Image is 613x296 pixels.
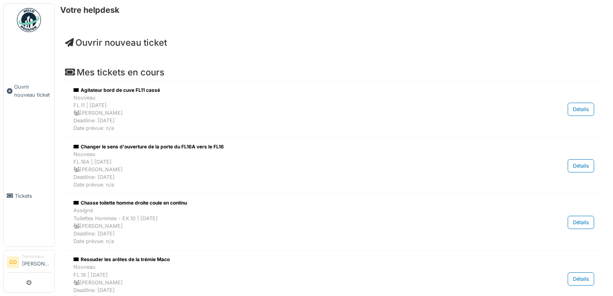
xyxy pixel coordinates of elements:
[22,253,51,260] div: Demandeur
[71,197,596,247] a: Chasse toilette homme droite coule en continu AssignéToilettes Hommes - EX.10 | [DATE] [PERSON_NA...
[15,192,51,200] span: Tickets
[65,67,603,77] h4: Mes tickets en cours
[73,207,511,245] div: Assigné Toilettes Hommes - EX.10 | [DATE] [PERSON_NAME] Deadline: [DATE] Date prévue: n/a
[60,5,120,15] h6: Votre helpdesk
[71,141,596,191] a: Changer le sens d'ouverture de la porte du FL16A vers le FL16 NouveauFL.16A | [DATE] [PERSON_NAME...
[73,199,511,207] div: Chasse toilette homme droite coule en continu
[73,87,511,94] div: Agitateur bord de cuve FL11 cassé
[22,253,51,271] li: [PERSON_NAME]
[71,85,596,134] a: Agitateur bord de cuve FL11 cassé NouveauFL.11 | [DATE] [PERSON_NAME]Deadline: [DATE]Date prévue:...
[73,143,511,150] div: Changer le sens d'ouverture de la porte du FL16A vers le FL16
[568,159,594,172] div: Détails
[4,36,54,145] a: Ouvrir nouveau ticket
[7,256,19,268] li: GD
[4,145,54,246] a: Tickets
[73,150,511,189] div: Nouveau FL.16A | [DATE] [PERSON_NAME] Deadline: [DATE] Date prévue: n/a
[568,103,594,116] div: Détails
[568,272,594,286] div: Détails
[73,94,511,132] div: Nouveau FL.11 | [DATE] [PERSON_NAME] Deadline: [DATE] Date prévue: n/a
[568,216,594,229] div: Détails
[73,256,511,263] div: Resouder les arêtes de la trémie Maco
[17,8,41,32] img: Badge_color-CXgf-gQk.svg
[65,37,167,48] a: Ouvrir nouveau ticket
[14,83,51,98] span: Ouvrir nouveau ticket
[7,253,51,273] a: GD Demandeur[PERSON_NAME]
